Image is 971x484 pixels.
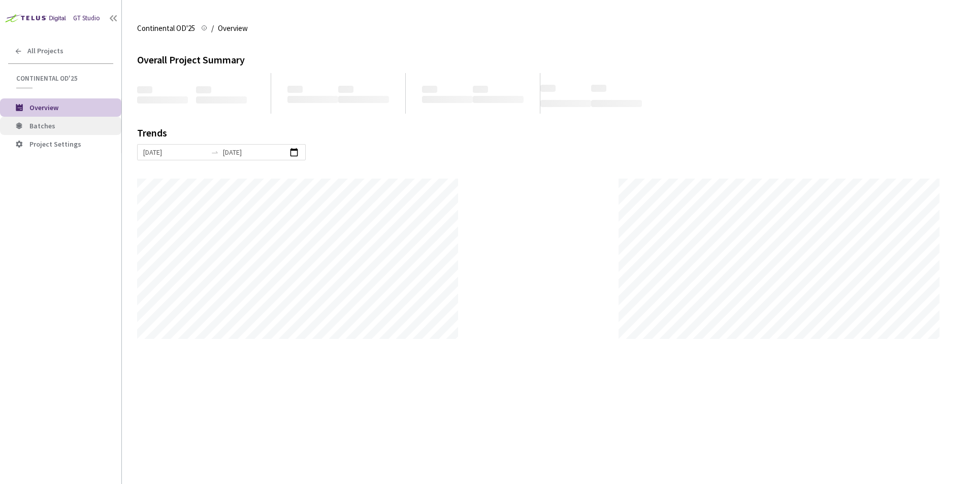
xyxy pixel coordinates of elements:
[540,85,556,92] span: ‌
[591,85,606,92] span: ‌
[473,86,488,93] span: ‌
[540,100,591,107] span: ‌
[29,140,81,149] span: Project Settings
[73,14,100,23] div: GT Studio
[196,86,211,93] span: ‌
[137,53,956,67] div: Overall Project Summary
[137,128,942,144] div: Trends
[211,22,214,34] li: /
[338,96,389,103] span: ‌
[29,121,55,130] span: Batches
[137,96,188,103] span: ‌
[27,47,63,55] span: All Projects
[287,96,338,103] span: ‌
[591,100,642,107] span: ‌
[422,96,473,103] span: ‌
[196,96,247,103] span: ‌
[16,74,107,83] span: Continental OD'25
[211,148,219,156] span: swap-right
[422,86,437,93] span: ‌
[473,96,524,103] span: ‌
[143,147,207,158] input: Start date
[218,22,248,34] span: Overview
[211,148,219,156] span: to
[29,103,58,112] span: Overview
[338,86,353,93] span: ‌
[137,22,195,34] span: Continental OD'25
[137,86,152,93] span: ‌
[223,147,286,158] input: End date
[287,86,303,93] span: ‌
